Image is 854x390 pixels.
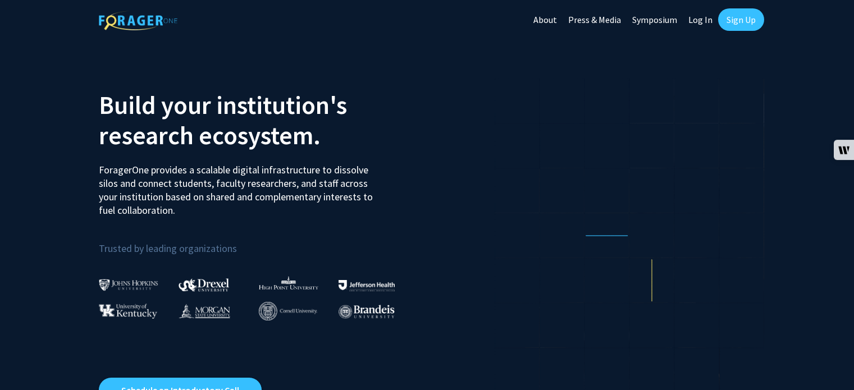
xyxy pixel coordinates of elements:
[259,276,318,290] img: High Point University
[179,304,230,318] img: Morgan State University
[99,279,158,291] img: Johns Hopkins University
[99,155,381,217] p: ForagerOne provides a scalable digital infrastructure to dissolve silos and connect students, fac...
[99,11,177,30] img: ForagerOne Logo
[339,305,395,319] img: Brandeis University
[99,90,419,150] h2: Build your institution's research ecosystem.
[259,302,317,320] img: Cornell University
[179,278,229,291] img: Drexel University
[99,304,157,319] img: University of Kentucky
[339,280,395,291] img: Thomas Jefferson University
[718,8,764,31] a: Sign Up
[99,226,419,257] p: Trusted by leading organizations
